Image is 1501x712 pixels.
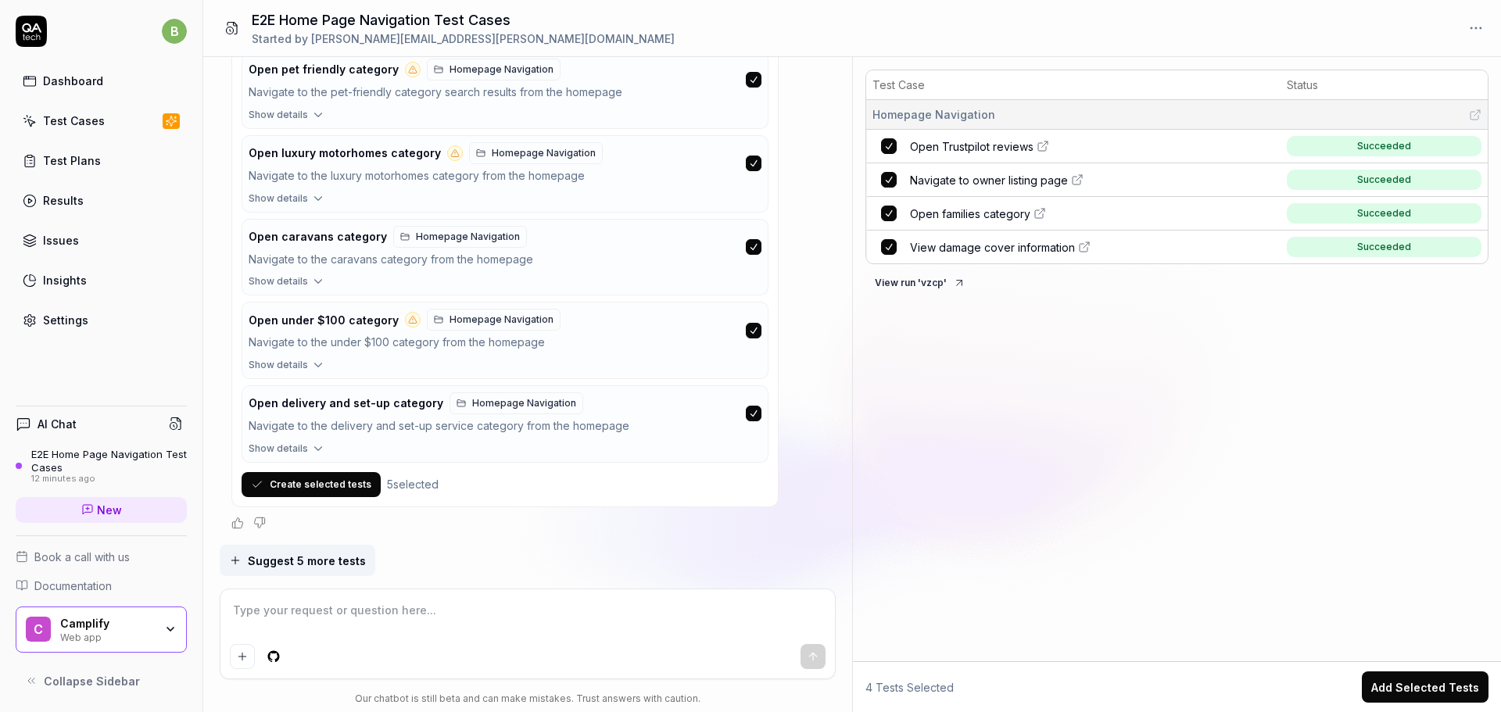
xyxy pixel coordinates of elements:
a: New [16,497,187,523]
div: Navigate to the luxury motorhomes category from the homepage [249,167,740,185]
div: Dashboard [43,73,103,89]
a: Homepage Navigation [469,142,603,164]
div: Our chatbot is still beta and can make mistakes. Trust answers with caution. [220,692,836,706]
span: Collapse Sidebar [44,673,140,689]
div: Insights [43,272,87,288]
div: Web app [60,630,154,642]
button: Show details [242,358,768,378]
span: Homepage Navigation [472,396,576,410]
div: Succeeded [1357,206,1411,220]
button: Add Selected Tests [1362,671,1488,703]
span: Homepage Navigation [416,230,520,244]
span: Show details [249,108,308,122]
a: Results [16,185,187,216]
button: Show details [242,274,768,295]
span: 4 Tests Selected [865,679,954,696]
div: Test Plans [43,152,101,169]
span: Open families category [910,206,1030,222]
span: Homepage Navigation [450,313,553,327]
a: Open Trustpilot reviews [910,138,1277,155]
button: Create selected tests [242,472,381,497]
div: Camplify [60,617,154,631]
button: Open luxury motorhomes categoryHomepage NavigationNavigate to the luxury motorhomes category from... [242,136,768,191]
a: Navigate to owner listing page [910,172,1277,188]
span: Homepage Navigation [872,106,995,123]
button: Open delivery and set-up categoryHomepage NavigationNavigate to the delivery and set-up service c... [242,386,768,442]
button: CCamplifyWeb app [16,606,187,653]
a: Homepage Navigation [427,309,561,331]
span: Open luxury motorhomes category [249,146,441,160]
th: Test Case [866,70,1281,100]
button: Show details [242,442,768,462]
span: Show details [249,358,308,372]
a: Dashboard [16,66,187,96]
a: Homepage Navigation [393,226,527,248]
a: Issues [16,225,187,256]
button: View run 'vzcp' [865,270,975,295]
button: Open pet friendly categoryHomepage NavigationNavigate to the pet-friendly category search results... [242,52,768,108]
a: Test Cases [16,106,187,136]
h1: E2E Home Page Navigation Test Cases [252,9,675,30]
button: Negative feedback [253,517,266,529]
button: Add attachment [230,644,255,669]
span: Navigate to owner listing page [910,172,1068,188]
span: Homepage Navigation [450,63,553,77]
button: Open under $100 categoryHomepage NavigationNavigate to the under $100 category from the homepage [242,302,768,358]
span: View damage cover information [910,239,1075,256]
div: 5 selected [387,476,439,492]
span: Show details [249,274,308,288]
a: Book a call with us [16,549,187,565]
a: View damage cover information [910,239,1277,256]
div: Succeeded [1357,240,1411,254]
span: [PERSON_NAME][EMAIL_ADDRESS][PERSON_NAME][DOMAIN_NAME] [311,32,675,45]
span: Show details [249,442,308,456]
button: Open caravans categoryHomepage NavigationNavigate to the caravans category from the homepage [242,220,768,275]
span: Open caravans category [249,230,387,244]
span: Show details [249,191,308,206]
div: Succeeded [1357,139,1411,153]
div: Navigate to the delivery and set-up service category from the homepage [249,417,740,435]
a: Documentation [16,578,187,594]
div: Settings [43,312,88,328]
th: Status [1281,70,1488,100]
span: Open Trustpilot reviews [910,138,1034,155]
button: b [162,16,187,47]
button: Suggest 5 more tests [220,545,375,576]
a: E2E Home Page Navigation Test Cases12 minutes ago [16,448,187,484]
span: Documentation [34,578,112,594]
span: Book a call with us [34,549,130,565]
a: Open families category [910,206,1277,222]
span: b [162,19,187,44]
a: Insights [16,265,187,295]
div: Navigate to the under $100 category from the homepage [249,334,740,352]
div: E2E Home Page Navigation Test Cases [31,448,187,474]
span: Suggest 5 more tests [248,553,366,569]
a: Test Plans [16,145,187,176]
div: Issues [43,232,79,249]
div: 12 minutes ago [31,474,187,485]
span: Open under $100 category [249,313,399,327]
div: Navigate to the caravans category from the homepage [249,251,740,269]
span: Homepage Navigation [492,146,596,160]
span: New [97,502,122,518]
a: Homepage Navigation [450,392,583,414]
div: Succeeded [1357,173,1411,187]
span: Open delivery and set-up category [249,396,443,410]
a: View run 'vzcp' [865,274,975,289]
button: Show details [242,191,768,212]
button: Collapse Sidebar [16,665,187,696]
a: Homepage Navigation [427,59,561,81]
div: Navigate to the pet-friendly category search results from the homepage [249,84,740,102]
h4: AI Chat [38,416,77,432]
div: Started by [252,30,675,47]
a: Settings [16,305,187,335]
button: Show details [242,108,768,128]
div: Test Cases [43,113,105,129]
div: Results [43,192,84,209]
span: Open pet friendly category [249,63,399,77]
button: Positive feedback [231,517,244,529]
span: C [26,617,51,642]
